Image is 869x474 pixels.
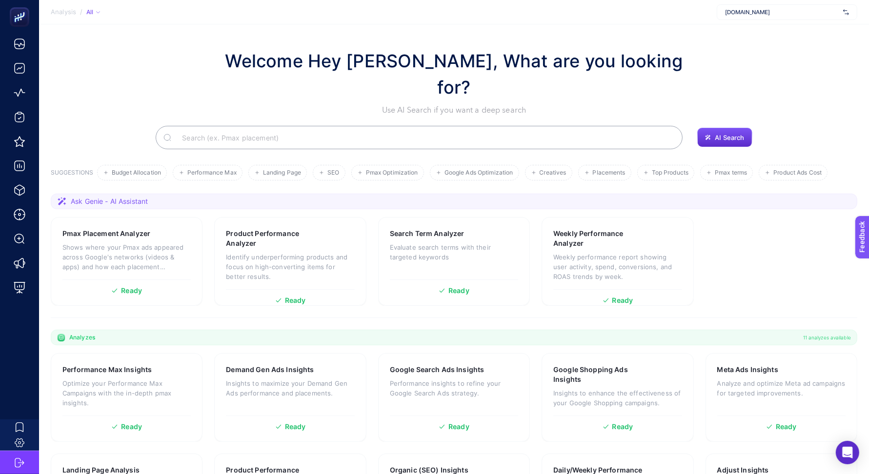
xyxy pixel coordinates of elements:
div: All [86,8,100,16]
a: Google Shopping Ads InsightsInsights to enhance the effectiveness of your Google Shopping campaig... [542,353,693,442]
h3: Weekly Performance Analyzer [553,229,651,248]
h3: Search Term Analyzer [390,229,465,238]
a: Weekly Performance AnalyzerWeekly performance report showing user activity, spend, conversions, a... [542,217,693,306]
span: Ready [285,423,306,430]
a: Search Term AnalyzerEvaluate search terms with their targeted keywordsReady [378,217,530,306]
span: Creatives [540,169,566,177]
p: Use AI Search if you want a deep search [215,104,693,116]
a: Product Performance AnalyzerIdentify underperforming products and focus on high-converting items ... [214,217,366,306]
p: Identify underperforming products and focus on high-converting items for better results. [226,252,354,281]
h3: SUGGESTIONS [51,169,93,180]
span: Ready [121,287,142,294]
a: Meta Ads InsightsAnalyze and optimize Meta ad campaigns for targeted improvements.Ready [706,353,857,442]
span: Ask Genie - AI Assistant [71,197,148,206]
p: Analyze and optimize Meta ad campaigns for targeted improvements. [717,378,846,398]
span: Ready [285,297,306,304]
a: Google Search Ads InsightsPerformance insights to refine your Google Search Ads strategy.Ready [378,353,530,442]
span: Performance Max [187,169,237,177]
h3: Google Shopping Ads Insights [553,365,651,384]
span: Ready [612,297,633,304]
span: Analyzes [69,334,95,341]
span: Pmax Optimization [366,169,418,177]
span: Pmax terms [715,169,747,177]
span: Product Ads Cost [773,169,822,177]
span: Placements [593,169,626,177]
p: Shows where your Pmax ads appeared across Google's networks (videos & apps) and how each placemen... [62,242,191,272]
input: Search [174,124,675,151]
span: Google Ads Optimization [445,169,513,177]
span: 11 analyzes available [803,334,851,341]
span: Ready [121,423,142,430]
span: Budget Allocation [112,169,161,177]
a: Performance Max InsightsOptimize your Performance Max Campaigns with the in-depth pmax insights.R... [51,353,202,442]
span: Ready [448,287,469,294]
p: Evaluate search terms with their targeted keywords [390,242,518,262]
span: SEO [327,169,339,177]
h3: Performance Max Insights [62,365,152,375]
span: Ready [776,423,797,430]
span: Landing Page [263,169,301,177]
p: Weekly performance report showing user activity, spend, conversions, and ROAS trends by week. [553,252,682,281]
h3: Pmax Placement Analyzer [62,229,150,238]
a: Demand Gen Ads InsightsInsights to maximize your Demand Gen Ads performance and placements.Ready [214,353,366,442]
h3: Google Search Ads Insights [390,365,485,375]
p: Insights to maximize your Demand Gen Ads performance and placements. [226,378,354,398]
button: AI Search [697,128,752,147]
a: Pmax Placement AnalyzerShows where your Pmax ads appeared across Google's networks (videos & apps... [51,217,202,306]
h1: Welcome Hey [PERSON_NAME], What are you looking for? [215,48,693,100]
span: Ready [612,423,633,430]
div: Open Intercom Messenger [836,441,859,464]
span: / [80,8,82,16]
h3: Product Performance Analyzer [226,229,323,248]
span: AI Search [715,134,744,141]
span: Ready [448,423,469,430]
p: Optimize your Performance Max Campaigns with the in-depth pmax insights. [62,378,191,408]
img: svg%3e [843,7,849,17]
span: Top Products [652,169,688,177]
p: Performance insights to refine your Google Search Ads strategy. [390,378,518,398]
span: Feedback [6,3,37,11]
p: Insights to enhance the effectiveness of your Google Shopping campaigns. [553,388,682,408]
span: [DOMAIN_NAME] [725,8,839,16]
h3: Demand Gen Ads Insights [226,365,314,375]
span: Analysis [51,8,76,16]
h3: Meta Ads Insights [717,365,778,375]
